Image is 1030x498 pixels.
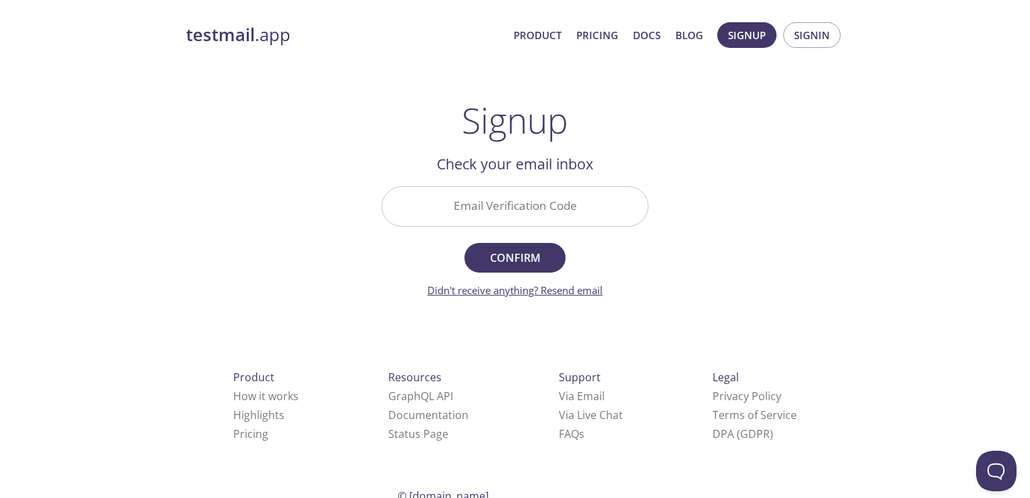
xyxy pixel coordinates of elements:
span: Signin [794,26,830,44]
a: Highlights [233,408,284,422]
h1: Signup [462,100,568,140]
span: Product [233,370,274,385]
span: Confirm [479,248,551,267]
span: Resources [388,370,442,385]
iframe: Help Scout Beacon - Open [976,451,1017,491]
button: Signup [717,22,777,48]
a: Didn't receive anything? Resend email [427,283,603,297]
a: Product [514,26,562,44]
span: s [579,426,584,441]
a: DPA (GDPR) [713,426,773,441]
a: Terms of Service [713,408,797,422]
a: Docs [633,26,661,44]
a: Pricing [233,426,268,441]
a: Blog [675,26,703,44]
a: Via Live Chat [559,408,623,422]
a: testmail.app [186,24,503,47]
span: Signup [728,26,766,44]
span: Legal [713,370,739,385]
a: Via Email [559,389,605,404]
a: Status Page [388,426,448,441]
a: Pricing [576,26,618,44]
a: Documentation [388,408,468,422]
h2: Check your email inbox [382,153,648,175]
a: How it works [233,389,299,404]
a: FAQ [559,426,584,441]
button: Confirm [464,243,566,273]
a: Privacy Policy [713,389,781,404]
strong: testmail [186,23,255,47]
a: GraphQL API [388,389,453,404]
button: Signin [783,22,841,48]
span: Support [559,370,601,385]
